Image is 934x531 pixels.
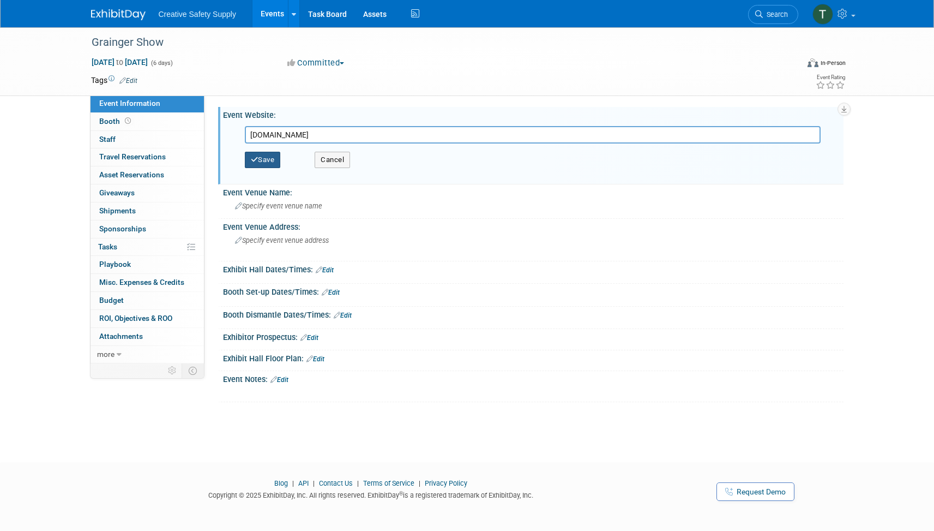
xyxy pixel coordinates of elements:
[223,329,843,343] div: Exhibitor Prospectus:
[91,202,204,220] a: Shipments
[306,355,324,363] a: Edit
[334,312,352,319] a: Edit
[223,184,843,198] div: Event Venue Name:
[300,334,318,342] a: Edit
[91,238,204,256] a: Tasks
[91,220,204,238] a: Sponsorships
[99,188,135,197] span: Giveaways
[91,184,204,202] a: Giveaways
[99,170,164,179] span: Asset Reservations
[91,328,204,345] a: Attachments
[99,206,136,215] span: Shipments
[235,236,329,244] span: Specify event venue address
[91,166,204,184] a: Asset Reservations
[223,284,843,298] div: Booth Set-up Dates/Times:
[91,292,204,309] a: Budget
[91,274,204,291] a: Misc. Expenses & Credits
[284,57,348,69] button: Committed
[274,479,288,487] a: Blog
[99,332,143,341] span: Attachments
[91,346,204,363] a: more
[322,289,340,296] a: Edit
[97,350,115,359] span: more
[91,113,204,130] a: Booth
[91,310,204,327] a: ROI, Objectives & ROO
[808,58,818,67] img: Format-Inperson.png
[223,261,843,276] div: Exhibit Hall Dates/Times:
[223,307,843,321] div: Booth Dismantle Dates/Times:
[99,224,146,233] span: Sponsorships
[748,5,798,24] a: Search
[115,58,125,67] span: to
[734,57,846,73] div: Event Format
[150,59,173,67] span: (6 days)
[123,117,133,125] span: Booth not reserved yet
[99,117,133,126] span: Booth
[316,266,334,274] a: Edit
[716,482,794,501] a: Request Demo
[223,107,843,121] div: Event Website:
[91,488,652,500] div: Copyright © 2025 ExhibitDay, Inc. All rights reserved. ExhibitDay is a registered trademark of Ex...
[163,363,182,378] td: Personalize Event Tab Strip
[91,95,204,112] a: Event Information
[235,202,322,210] span: Specify event venue name
[425,479,467,487] a: Privacy Policy
[182,363,204,378] td: Toggle Event Tabs
[310,479,317,487] span: |
[99,278,184,287] span: Misc. Expenses & Credits
[223,219,843,232] div: Event Venue Address:
[99,296,124,305] span: Budget
[119,77,137,85] a: Edit
[88,33,782,52] div: Grainger Show
[99,260,131,269] span: Playbook
[91,131,204,148] a: Staff
[363,479,414,487] a: Terms of Service
[98,242,117,251] span: Tasks
[270,376,288,384] a: Edit
[245,152,281,168] button: Save
[91,57,148,67] span: [DATE] [DATE]
[245,126,821,144] input: Enter URL
[354,479,361,487] span: |
[820,59,846,67] div: In-Person
[763,10,788,19] span: Search
[91,148,204,166] a: Travel Reservations
[99,314,172,323] span: ROI, Objectives & ROO
[315,152,350,168] button: Cancel
[298,479,309,487] a: API
[816,75,845,80] div: Event Rating
[399,491,403,497] sup: ®
[223,371,843,385] div: Event Notes:
[416,479,423,487] span: |
[159,10,236,19] span: Creative Safety Supply
[99,152,166,161] span: Travel Reservations
[290,479,297,487] span: |
[91,75,137,86] td: Tags
[99,135,116,144] span: Staff
[319,479,353,487] a: Contact Us
[223,350,843,365] div: Exhibit Hall Floor Plan:
[812,4,833,25] img: Thom Cheney
[91,256,204,273] a: Playbook
[99,99,160,108] span: Event Information
[91,9,146,20] img: ExhibitDay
